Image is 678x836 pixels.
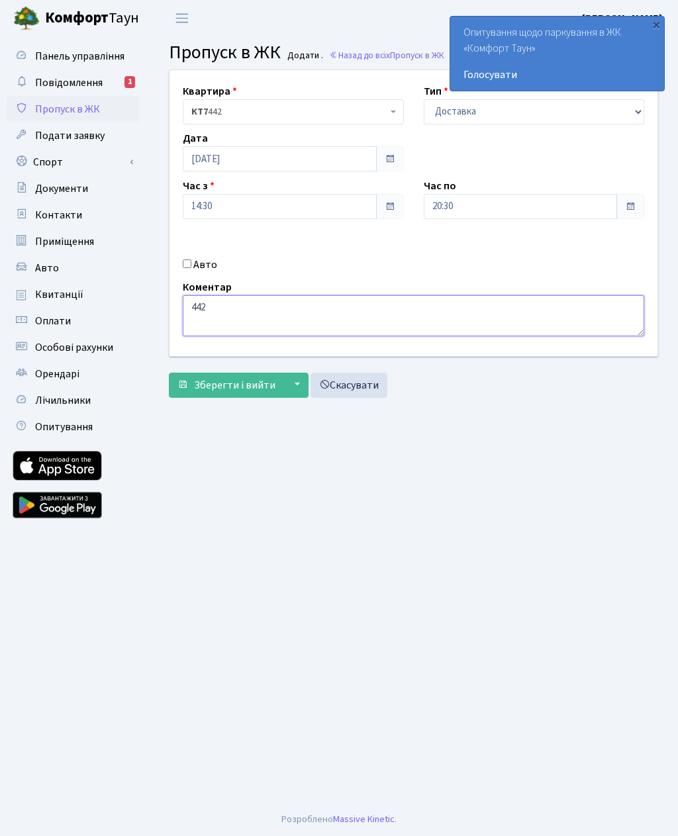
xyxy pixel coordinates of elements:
[424,178,456,194] label: Час по
[35,261,59,275] span: Авто
[45,7,139,30] span: Таун
[7,387,139,414] a: Лічильники
[450,17,664,91] div: Опитування щодо паркування в ЖК «Комфорт Таун»
[333,812,395,826] a: Massive Kinetic
[35,102,100,116] span: Пропуск в ЖК
[35,314,71,328] span: Оплати
[35,208,82,222] span: Контакти
[35,49,124,64] span: Панель управління
[281,812,397,827] div: Розроблено .
[650,18,663,31] div: ×
[166,7,199,29] button: Переключити навігацію
[390,49,444,62] span: Пропуск в ЖК
[183,279,232,295] label: Коментар
[191,105,208,118] b: КТ7
[7,308,139,334] a: Оплати
[35,128,105,143] span: Подати заявку
[7,70,139,96] a: Повідомлення1
[183,83,237,99] label: Квартира
[7,96,139,122] a: Пропуск в ЖК
[45,7,109,28] b: Комфорт
[183,130,208,146] label: Дата
[194,378,275,393] span: Зберегти і вийти
[35,234,94,249] span: Приміщення
[13,5,40,32] img: logo.png
[7,334,139,361] a: Особові рахунки
[35,287,83,302] span: Квитанції
[7,149,139,175] a: Спорт
[35,420,93,434] span: Опитування
[183,99,404,124] span: <b>КТ7</b>&nbsp;&nbsp;&nbsp;442
[35,340,113,355] span: Особові рахунки
[193,257,217,273] label: Авто
[285,50,323,62] small: Додати .
[191,105,387,118] span: <b>КТ7</b>&nbsp;&nbsp;&nbsp;442
[7,281,139,308] a: Квитанції
[463,67,651,83] a: Голосувати
[7,361,139,387] a: Орендарі
[169,373,284,398] button: Зберегти і вийти
[7,43,139,70] a: Панель управління
[7,228,139,255] a: Приміщення
[329,49,444,62] a: Назад до всіхПропуск в ЖК
[7,255,139,281] a: Авто
[35,393,91,408] span: Лічильники
[7,175,139,202] a: Документи
[183,178,215,194] label: Час з
[7,202,139,228] a: Контакти
[7,122,139,149] a: Подати заявку
[35,367,79,381] span: Орендарі
[35,181,88,196] span: Документи
[35,75,103,90] span: Повідомлення
[124,76,135,88] div: 1
[169,39,281,66] span: Пропуск в ЖК
[7,414,139,440] a: Опитування
[582,11,662,26] a: [PERSON_NAME]
[424,83,448,99] label: Тип
[311,373,387,398] a: Скасувати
